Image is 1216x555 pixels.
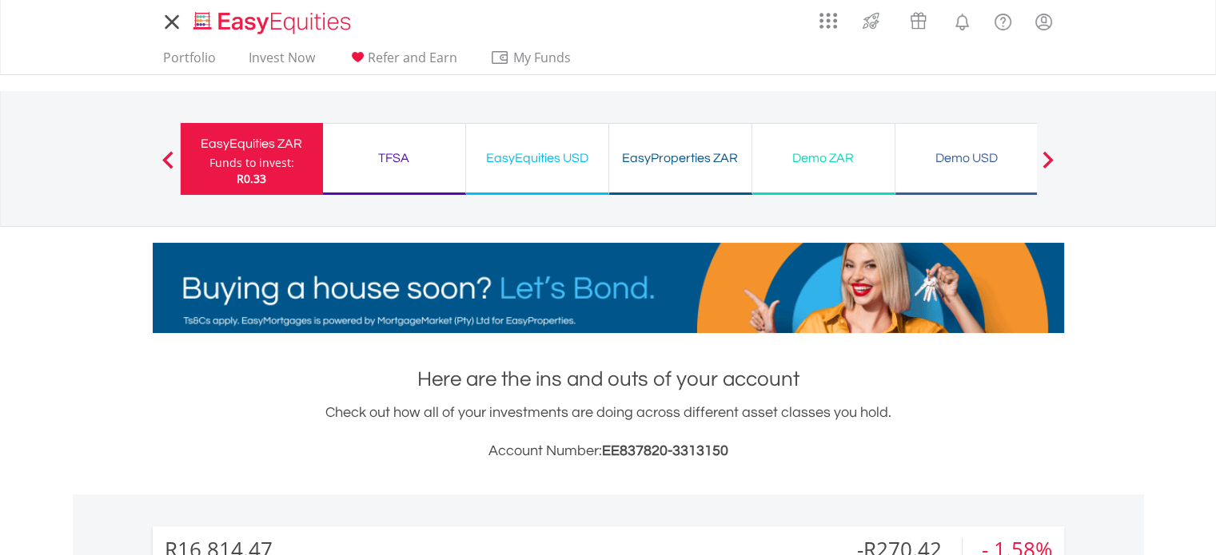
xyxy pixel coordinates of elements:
[983,4,1023,36] a: FAQ's and Support
[476,147,599,169] div: EasyEquities USD
[153,440,1064,462] h3: Account Number:
[190,10,357,36] img: EasyEquities_Logo.png
[602,443,728,458] span: EE837820-3313150
[942,4,983,36] a: Notifications
[187,4,357,36] a: Home page
[1032,159,1064,175] button: Next
[341,50,464,74] a: Refer and Earn
[190,133,313,155] div: EasyEquities ZAR
[157,50,222,74] a: Portfolio
[153,365,1064,394] h1: Here are the ins and outs of your account
[905,147,1028,169] div: Demo USD
[209,155,294,171] div: Funds to invest:
[152,159,184,175] button: Previous
[490,47,595,68] span: My Funds
[895,4,942,34] a: Vouchers
[1023,4,1064,39] a: My Profile
[242,50,321,74] a: Invest Now
[333,147,456,169] div: TFSA
[619,147,742,169] div: EasyProperties ZAR
[905,8,931,34] img: vouchers-v2.svg
[237,171,266,186] span: R0.33
[762,147,885,169] div: Demo ZAR
[368,49,457,66] span: Refer and Earn
[858,8,884,34] img: thrive-v2.svg
[809,4,847,30] a: AppsGrid
[153,243,1064,333] img: EasyMortage Promotion Banner
[819,12,837,30] img: grid-menu-icon.svg
[153,402,1064,462] div: Check out how all of your investments are doing across different asset classes you hold.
